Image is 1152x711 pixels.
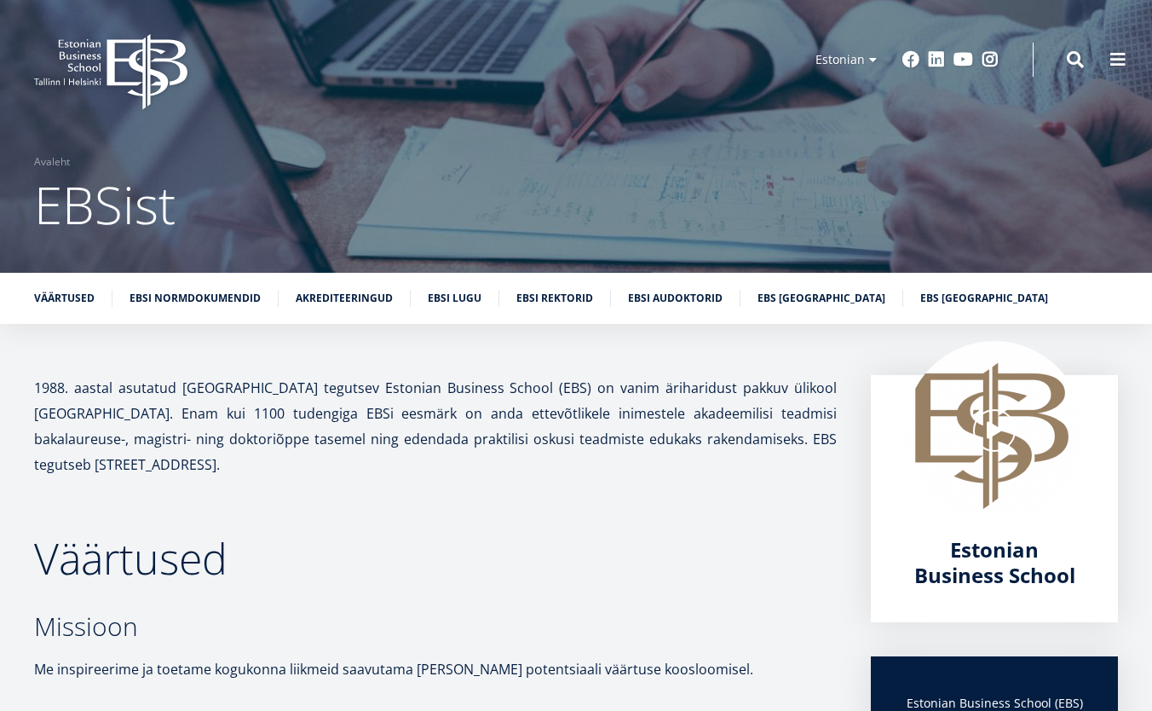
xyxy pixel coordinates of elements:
a: EBSi rektorid [516,290,593,307]
span: Estonian Business School [914,535,1075,589]
a: Akrediteeringud [296,290,393,307]
a: Youtube [953,51,973,68]
h3: Missioon [34,614,837,639]
h2: Väärtused [34,537,837,580]
a: EBS [GEOGRAPHIC_DATA] [920,290,1048,307]
a: Avaleht [34,153,70,171]
a: EBSi audoktorid [628,290,723,307]
a: Facebook [902,51,919,68]
a: Instagram [982,51,999,68]
p: 1988. aastal asutatud [GEOGRAPHIC_DATA] tegutsev Estonian Business School (EBS) on vanim äriharid... [34,375,837,477]
a: EBS [GEOGRAPHIC_DATA] [757,290,885,307]
a: Estonian Business School [905,537,1084,588]
a: Linkedin [928,51,945,68]
span: EBSist [34,170,176,240]
a: Väärtused [34,290,95,307]
a: EBSi normdokumendid [130,290,261,307]
p: Me inspireerime ja toetame kogukonna liikmeid saavutama [PERSON_NAME] potentsiaali väärtuse koosl... [34,656,837,682]
a: EBSi lugu [428,290,481,307]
